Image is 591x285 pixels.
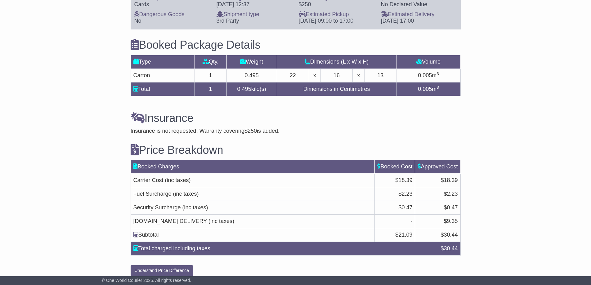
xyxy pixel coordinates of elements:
[381,18,457,24] div: [DATE] 17:00
[410,218,412,224] span: -
[131,228,375,242] td: Subtotal
[309,69,320,82] td: x
[195,82,226,96] td: 1
[437,71,439,76] sup: 3
[134,11,210,18] div: Dangerous Goods
[398,232,412,238] span: 21.09
[217,18,239,24] span: 3rd Party
[131,112,461,124] h3: Insurance
[396,82,460,96] td: m
[182,204,208,211] span: (inc taxes)
[396,69,460,82] td: m
[217,1,293,8] div: [DATE] 12:37
[226,69,277,82] td: 0.495
[131,55,195,69] td: Type
[365,69,396,82] td: 13
[415,160,460,174] td: Approved Cost
[133,218,207,224] span: [DOMAIN_NAME] DELIVERY
[133,204,181,211] span: Security Surcharge
[444,218,458,224] span: $9.35
[444,232,458,238] span: 30.44
[131,160,375,174] td: Booked Charges
[131,265,193,276] button: Understand Price Difference
[226,55,277,69] td: Weight
[131,39,461,51] h3: Booked Package Details
[437,85,439,90] sup: 3
[133,191,172,197] span: Fuel Surcharge
[418,86,432,92] span: 0.005
[131,82,195,96] td: Total
[375,228,415,242] td: $
[277,55,396,69] td: Dimensions (L x W x H)
[396,55,460,69] td: Volume
[444,245,458,252] span: 30.44
[165,177,191,183] span: (inc taxes)
[395,177,412,183] span: $18.39
[444,191,458,197] span: $2.23
[195,55,226,69] td: Qty.
[134,1,210,8] div: Cards
[381,11,457,18] div: Estimated Delivery
[299,18,375,24] div: [DATE] 09:00 to 17:00
[299,1,375,8] div: $250
[437,244,461,253] div: $
[173,191,199,197] span: (inc taxes)
[320,69,352,82] td: 16
[131,128,461,135] div: Insurance is not requested. Warranty covering is added.
[441,177,458,183] span: $18.39
[299,11,375,18] div: Estimated Pickup
[277,69,309,82] td: 22
[208,218,234,224] span: (inc taxes)
[217,11,293,18] div: Shipment type
[444,204,458,211] span: $0.47
[353,69,365,82] td: x
[375,160,415,174] td: Booked Cost
[130,244,438,253] div: Total charged including taxes
[131,69,195,82] td: Carton
[398,204,412,211] span: $0.47
[226,82,277,96] td: kilo(s)
[237,86,251,92] span: 0.495
[381,1,457,8] div: No Declared Value
[418,72,432,78] span: 0.005
[398,191,412,197] span: $2.23
[133,177,163,183] span: Carrier Cost
[131,144,461,156] h3: Price Breakdown
[415,228,460,242] td: $
[102,278,191,283] span: © One World Courier 2025. All rights reserved.
[244,128,257,134] span: $250
[134,18,141,24] span: No
[195,69,226,82] td: 1
[277,82,396,96] td: Dimensions in Centimetres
